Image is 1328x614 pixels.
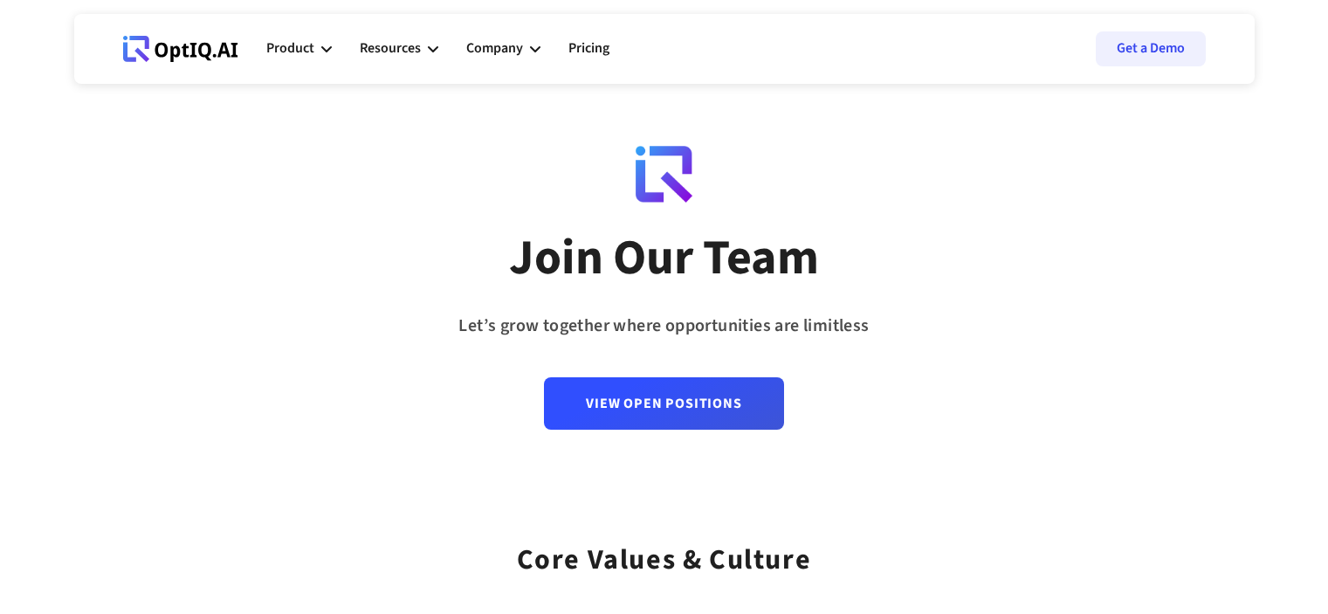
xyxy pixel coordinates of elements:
[360,37,421,60] div: Resources
[517,521,812,583] div: Core values & Culture
[466,23,540,75] div: Company
[1096,31,1206,66] a: Get a Demo
[266,23,332,75] div: Product
[360,23,438,75] div: Resources
[568,23,609,75] a: Pricing
[458,310,869,342] div: Let’s grow together where opportunities are limitless
[123,23,238,75] a: Webflow Homepage
[123,61,124,62] div: Webflow Homepage
[509,228,819,289] div: Join Our Team
[266,37,314,60] div: Product
[544,377,783,430] a: View Open Positions
[466,37,523,60] div: Company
